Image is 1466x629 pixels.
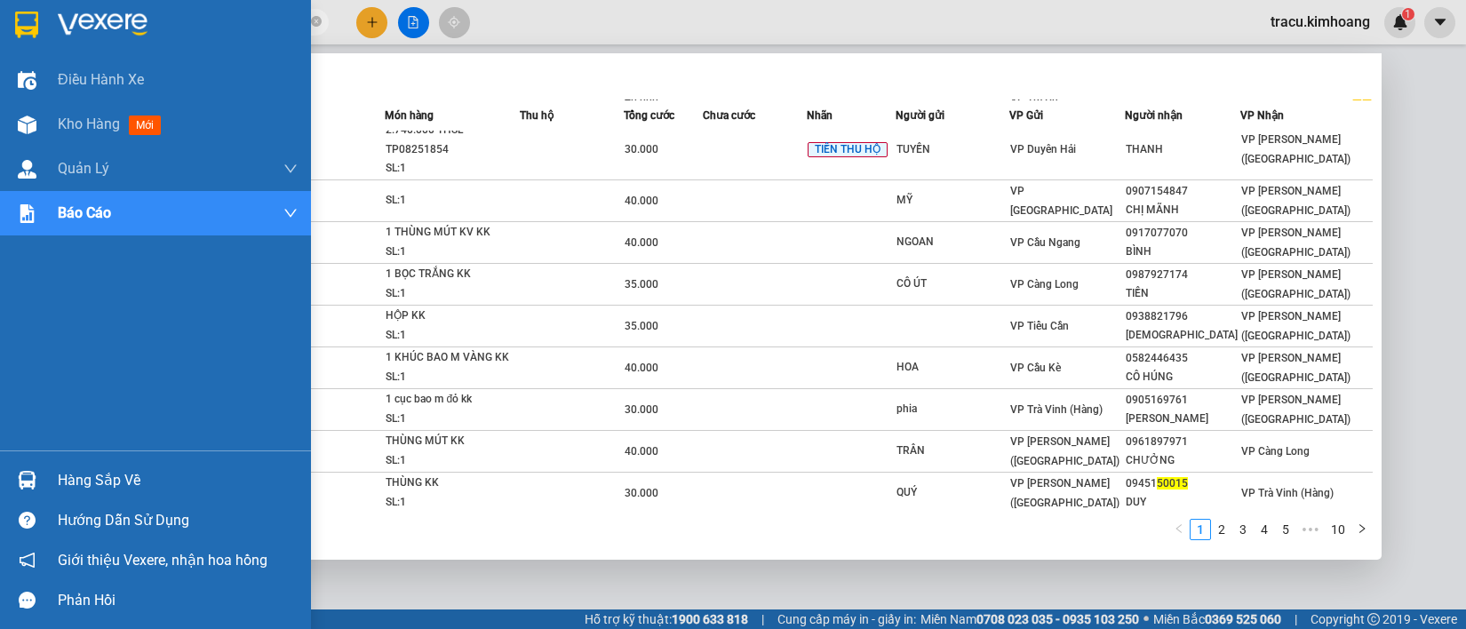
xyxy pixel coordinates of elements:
[58,549,267,571] span: Giới thiệu Vexere, nhận hoa hồng
[1241,487,1334,499] span: VP Trà Vinh (Hàng)
[58,68,144,91] span: Điều hành xe
[386,348,519,368] div: 1 KHÚC BAO M VÀNG KK
[703,109,755,122] span: Chưa cước
[386,432,519,451] div: THÙNG MÚT KK
[386,390,519,410] div: 1 cục bao m đỏ kk
[58,507,298,534] div: Hướng dẫn sử dụng
[896,275,1008,293] div: CÔ ÚT
[1211,519,1232,540] li: 2
[1276,520,1295,539] a: 5
[1157,477,1188,490] span: 50015
[1126,368,1239,386] div: CÔ HÚNG
[1010,278,1079,291] span: VP Càng Long
[386,284,519,304] div: SL: 1
[129,115,161,135] span: mới
[385,109,434,122] span: Món hàng
[1326,520,1350,539] a: 10
[386,159,519,179] div: SL: 1
[58,202,111,224] span: Báo cáo
[1126,201,1239,219] div: CHỊ MÃNH
[1126,307,1239,326] div: 0938821796
[386,410,519,429] div: SL: 1
[1126,182,1239,201] div: 0907154847
[1254,519,1275,540] li: 4
[1191,520,1210,539] a: 1
[1233,520,1253,539] a: 3
[807,109,833,122] span: Nhãn
[1126,493,1239,512] div: DUY
[19,552,36,569] span: notification
[1126,224,1239,243] div: 0917077070
[896,442,1008,460] div: TRÂN
[386,223,519,243] div: 1 THÙNG MÚT KV KK
[18,115,36,134] img: warehouse-icon
[1168,519,1190,540] button: left
[1010,362,1061,374] span: VP Cầu Kè
[896,233,1008,251] div: NGOAN
[896,140,1008,159] div: TUYỀN
[386,368,519,387] div: SL: 1
[1357,523,1367,534] span: right
[520,109,554,122] span: Thu hộ
[386,121,519,159] div: 2.740.000 THSL TP08251854
[1010,435,1119,467] span: VP [PERSON_NAME] ([GEOGRAPHIC_DATA])
[1010,185,1112,217] span: VP [GEOGRAPHIC_DATA]
[896,400,1008,418] div: phia
[1126,391,1239,410] div: 0905169761
[624,109,674,122] span: Tổng cước
[625,195,658,207] span: 40.000
[19,592,36,609] span: message
[625,320,658,332] span: 35.000
[18,471,36,490] img: warehouse-icon
[1126,474,1239,493] div: 09451
[1126,266,1239,284] div: 0987927174
[625,403,658,416] span: 30.000
[1126,326,1239,345] div: [DEMOGRAPHIC_DATA]
[625,362,658,374] span: 40.000
[1126,140,1239,159] div: THANH
[1010,403,1103,416] span: VP Trà Vinh (Hàng)
[311,14,322,31] span: close-circle
[1296,519,1325,540] li: Next 5 Pages
[58,115,120,132] span: Kho hàng
[625,143,658,155] span: 30.000
[18,71,36,90] img: warehouse-icon
[1010,236,1080,249] span: VP Cầu Ngang
[896,483,1008,502] div: QUÝ
[1296,519,1325,540] span: •••
[1212,520,1231,539] a: 2
[1126,410,1239,428] div: [PERSON_NAME]
[1241,133,1350,165] span: VP [PERSON_NAME] ([GEOGRAPHIC_DATA])
[1126,243,1239,261] div: BÌNH
[1126,451,1239,470] div: CHƯỞNG
[18,160,36,179] img: warehouse-icon
[1010,320,1069,332] span: VP Tiểu Cần
[386,307,519,326] div: HỘP KK
[1126,349,1239,368] div: 0582446435
[1232,519,1254,540] li: 3
[625,487,658,499] span: 30.000
[19,512,36,529] span: question-circle
[1240,109,1284,122] span: VP Nhận
[386,191,519,211] div: SL: 1
[311,16,322,27] span: close-circle
[1275,519,1296,540] li: 5
[808,142,888,158] span: TIỀN THU HỘ
[18,204,36,223] img: solution-icon
[1241,445,1310,458] span: VP Càng Long
[1125,109,1183,122] span: Người nhận
[1255,520,1274,539] a: 4
[1174,523,1184,534] span: left
[1010,477,1119,509] span: VP [PERSON_NAME] ([GEOGRAPHIC_DATA])
[1168,519,1190,540] li: Previous Page
[283,162,298,176] span: down
[625,445,658,458] span: 40.000
[1010,143,1076,155] span: VP Duyên Hải
[1351,519,1373,540] li: Next Page
[896,109,944,122] span: Người gửi
[1325,519,1351,540] li: 10
[1241,394,1350,426] span: VP [PERSON_NAME] ([GEOGRAPHIC_DATA])
[386,451,519,471] div: SL: 1
[386,493,519,513] div: SL: 1
[1126,284,1239,303] div: TIỀN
